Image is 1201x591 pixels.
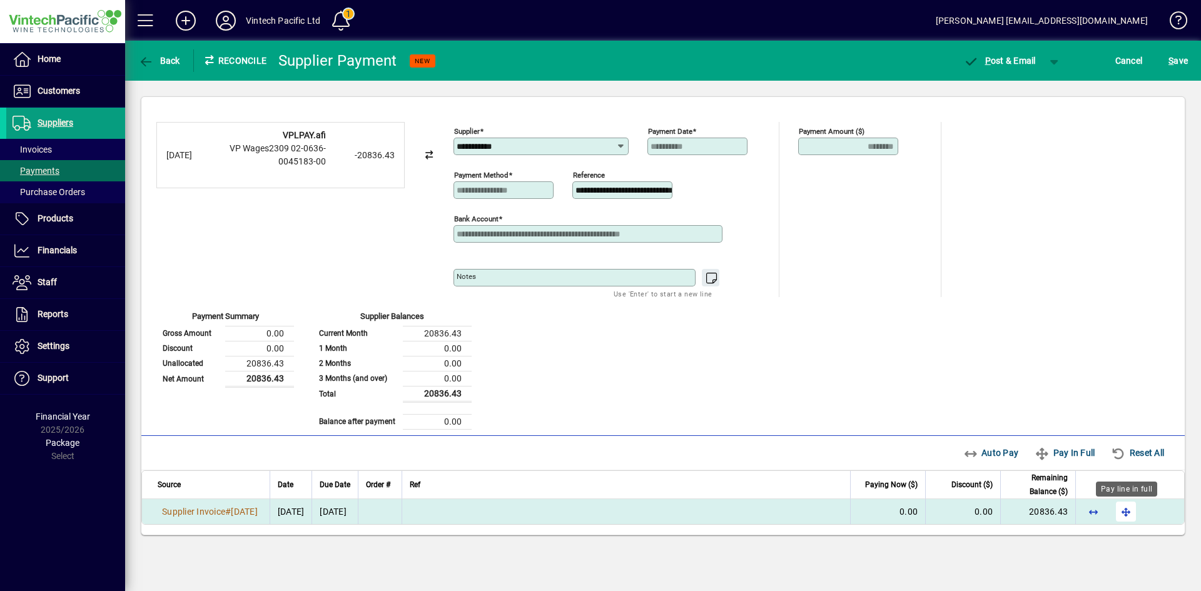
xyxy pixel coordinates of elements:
span: 20836.43 [1029,507,1068,517]
a: Reports [6,299,125,330]
td: Total [313,386,403,402]
span: Package [46,438,79,448]
span: ost & Email [963,56,1036,66]
td: Discount [156,341,225,356]
td: Gross Amount [156,326,225,341]
td: 0.00 [403,371,472,386]
span: Date [278,478,293,492]
button: Reset All [1106,442,1169,464]
span: VP Wages2309 02-0636-0045183-00 [230,143,326,166]
button: Post & Email [957,49,1042,72]
div: Reconcile [194,51,269,71]
a: Products [6,203,125,235]
td: Unallocated [156,356,225,371]
app-page-summary-card: Supplier Balances [313,297,472,430]
span: Purchase Orders [13,187,85,197]
td: Net Amount [156,371,225,386]
button: Cancel [1112,49,1146,72]
span: Due Date [320,478,350,492]
td: 20836.43 [225,356,294,371]
span: Pay In Full [1035,443,1095,463]
span: P [985,56,991,66]
span: Financials [38,245,77,255]
span: Source [158,478,181,492]
mat-label: Notes [457,272,476,281]
td: [DATE] [312,499,358,524]
app-page-summary-card: Payment Summary [156,297,294,388]
div: [DATE] [166,149,216,162]
span: Support [38,373,69,383]
div: Supplier Balances [313,310,472,326]
a: Knowledge Base [1160,3,1185,43]
div: [PERSON_NAME] [EMAIL_ADDRESS][DOMAIN_NAME] [936,11,1148,31]
button: Save [1165,49,1191,72]
td: 20836.43 [403,326,472,341]
div: Payment Summary [156,310,294,326]
span: 0.00 [899,507,918,517]
td: 0.00 [403,341,472,356]
mat-label: Payment method [454,171,509,179]
div: Supplier Payment [278,51,397,71]
div: Pay line in full [1096,482,1157,497]
span: Reset All [1111,443,1164,463]
span: [DATE] [278,507,305,517]
span: S [1168,56,1173,66]
span: Payments [13,166,59,176]
mat-label: Reference [573,171,605,179]
span: Discount ($) [951,478,993,492]
td: 0.00 [403,414,472,429]
mat-label: Supplier [454,127,480,136]
app-page-header-button: Back [125,49,194,72]
span: NEW [415,57,430,65]
span: Back [138,56,180,66]
a: Supplier Invoice#[DATE] [158,505,262,518]
a: Financials [6,235,125,266]
span: [DATE] [231,507,258,517]
span: Customers [38,86,80,96]
td: 2 Months [313,356,403,371]
button: Pay In Full [1030,442,1100,464]
td: 0.00 [225,326,294,341]
span: Staff [38,277,57,287]
span: Financial Year [36,412,90,422]
span: Cancel [1115,51,1143,71]
span: # [225,507,231,517]
a: Staff [6,267,125,298]
span: Supplier Invoice [162,507,225,517]
mat-label: Bank Account [454,215,499,223]
mat-label: Payment Date [648,127,692,136]
span: Suppliers [38,118,73,128]
div: Vintech Pacific Ltd [246,11,320,31]
button: Profile [206,9,246,32]
a: Support [6,363,125,394]
strong: VPLPAY.afi [283,130,326,140]
span: Ref [410,478,420,492]
a: Invoices [6,139,125,160]
td: 3 Months (and over) [313,371,403,386]
span: Remaining Balance ($) [1008,471,1068,498]
button: Back [135,49,183,72]
span: Paying Now ($) [865,478,918,492]
div: -20836.43 [332,149,395,162]
span: Home [38,54,61,64]
mat-label: Payment Amount ($) [799,127,864,136]
button: Add [166,9,206,32]
span: Invoices [13,144,52,154]
td: Current Month [313,326,403,341]
td: 20836.43 [403,386,472,402]
span: ave [1168,51,1188,71]
td: 1 Month [313,341,403,356]
td: 0.00 [403,356,472,371]
a: Purchase Orders [6,181,125,203]
button: Auto Pay [958,442,1024,464]
a: Customers [6,76,125,107]
span: Settings [38,341,69,351]
span: Auto Pay [963,443,1019,463]
span: 0.00 [975,507,993,517]
a: Settings [6,331,125,362]
td: 20836.43 [225,371,294,386]
span: Reports [38,309,68,319]
td: 0.00 [225,341,294,356]
span: Products [38,213,73,223]
a: Payments [6,160,125,181]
